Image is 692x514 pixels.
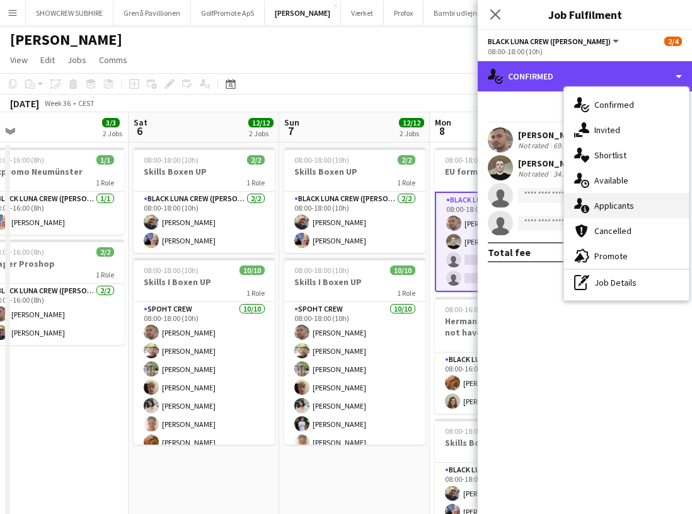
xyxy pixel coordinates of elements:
button: SHOWCREW SUBHIRE [26,1,113,25]
div: 2 Jobs [103,129,122,138]
h3: Skills Boxen UP [284,166,425,177]
a: View [5,52,33,68]
div: Promote [564,243,689,269]
span: 2/2 [96,247,114,257]
app-card-role: Spoht Crew10/1008:00-18:00 (10h)[PERSON_NAME][PERSON_NAME][PERSON_NAME][PERSON_NAME][PERSON_NAME]... [134,302,275,510]
span: 1 Role [96,178,114,187]
span: 08:00-18:00 (10h) [445,426,500,436]
app-card-role: Spoht Crew10/1008:00-18:00 (10h)[PERSON_NAME][PERSON_NAME][PERSON_NAME][PERSON_NAME][PERSON_NAME]... [284,302,425,510]
div: Invited [564,117,689,143]
app-job-card: 08:00-16:00 (8h)2/2Hermans Tivoli Friheden ,do not have all info yet1 RoleBlack Luna Crew ([PERSO... [435,297,576,414]
span: Sat [134,117,147,128]
span: 12/12 [399,118,424,127]
div: Not rated [518,141,551,151]
span: 7 [282,124,299,138]
span: 08:00-18:00 (10h) [144,266,199,275]
h3: Skills Boxen UP [134,166,275,177]
div: Job Details [564,270,689,295]
span: Mon [435,117,451,128]
a: Comms [94,52,132,68]
span: 1/1 [96,155,114,165]
span: Black Luna Crew (Danny) [488,37,611,46]
span: View [10,54,28,66]
button: Værket [341,1,384,25]
app-job-card: 08:00-18:00 (10h)10/10Skills I Boxen UP1 RoleSpoht Crew10/1008:00-18:00 (10h)[PERSON_NAME][PERSON... [284,258,425,445]
span: 3/3 [102,118,120,127]
span: 1 Role [397,288,415,298]
app-card-role: Black Luna Crew ([PERSON_NAME])1I4A2/408:00-18:00 (10h)[PERSON_NAME][PERSON_NAME] [435,192,576,292]
div: Shortlist [564,143,689,168]
span: Jobs [67,54,86,66]
span: 8 [433,124,451,138]
div: 2 Jobs [249,129,273,138]
button: Black Luna Crew ([PERSON_NAME]) [488,37,621,46]
button: Profox [384,1,424,25]
div: [DATE] [10,97,39,110]
span: 10/10 [239,266,265,275]
a: Jobs [62,52,91,68]
span: Edit [40,54,55,66]
div: 34.6km [551,169,579,178]
span: 10/10 [390,266,415,275]
h3: Hermans Tivoli Friheden ,do not have all info yet [435,315,576,338]
span: 12/12 [248,118,274,127]
div: CEST [78,98,95,108]
div: Not rated [518,169,551,178]
button: GolfPromote ApS [191,1,265,25]
span: 6 [132,124,147,138]
h3: EU formandskab [435,166,576,177]
h3: Job Fulfilment [478,6,692,23]
span: 2/2 [247,155,265,165]
button: Bambi udlejning [424,1,498,25]
span: 08:00-18:00 (10h) [445,155,500,165]
h1: [PERSON_NAME] [10,30,122,49]
app-job-card: 08:00-18:00 (10h)2/2Skills Boxen UP1 RoleBlack Luna Crew ([PERSON_NAME])2/208:00-18:00 (10h)[PERS... [134,148,275,253]
div: 08:00-18:00 (10h) [488,47,682,56]
div: Cancelled [564,218,689,243]
span: Week 36 [42,98,73,108]
span: 1 Role [246,178,265,187]
div: Available [564,168,689,193]
span: 2/2 [398,155,415,165]
div: Total fee [488,246,531,259]
span: 2/4 [664,37,682,46]
div: 69.6km [551,141,579,151]
span: 08:00-18:00 (10h) [294,266,349,275]
app-card-role: Black Luna Crew ([PERSON_NAME])2/208:00-18:00 (10h)[PERSON_NAME][PERSON_NAME] [134,192,275,253]
span: 08:00-16:00 (8h) [445,305,496,314]
app-job-card: 08:00-18:00 (10h)2/2Skills Boxen UP1 RoleBlack Luna Crew ([PERSON_NAME])2/208:00-18:00 (10h)[PERS... [284,148,425,253]
app-card-role: Black Luna Crew ([PERSON_NAME])2/208:00-16:00 (8h)[PERSON_NAME][PERSON_NAME] [435,353,576,414]
app-job-card: 08:00-18:00 (10h)2/4EU formandskab1 RoleBlack Luna Crew ([PERSON_NAME])1I4A2/408:00-18:00 (10h)[P... [435,148,576,292]
button: Grenå Pavillionen [113,1,191,25]
span: Comms [99,54,127,66]
span: 08:00-18:00 (10h) [144,155,199,165]
div: [PERSON_NAME] [518,158,585,169]
span: Sun [284,117,299,128]
a: Edit [35,52,60,68]
div: Confirmed [564,92,689,117]
h3: Skills I Boxen UP [284,276,425,288]
h3: Skills I Boxen UP [134,276,275,288]
div: Confirmed [478,61,692,91]
span: 1 Role [96,270,114,279]
div: 2 Jobs [400,129,424,138]
span: 1 Role [397,178,415,187]
h3: Skills Boxen UP [435,437,576,448]
app-card-role: Black Luna Crew ([PERSON_NAME])2/208:00-18:00 (10h)[PERSON_NAME][PERSON_NAME] [284,192,425,253]
app-job-card: 08:00-18:00 (10h)10/10Skills I Boxen UP1 RoleSpoht Crew10/1008:00-18:00 (10h)[PERSON_NAME][PERSON... [134,258,275,445]
span: 08:00-18:00 (10h) [294,155,349,165]
div: [PERSON_NAME] [518,129,601,141]
div: Applicants [564,193,689,218]
span: 1 Role [246,288,265,298]
button: [PERSON_NAME] [265,1,341,25]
